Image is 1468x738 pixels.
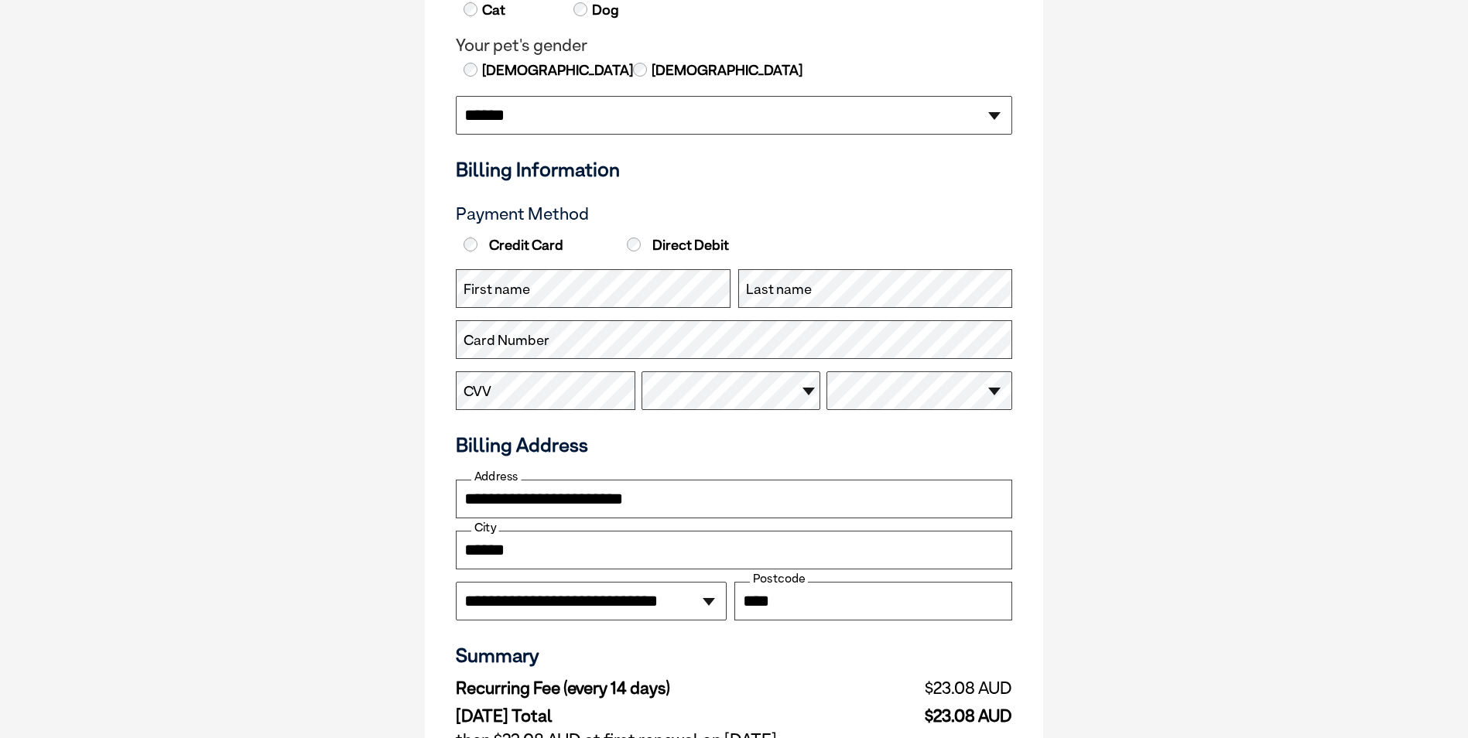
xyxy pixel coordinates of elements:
label: [DEMOGRAPHIC_DATA] [481,60,633,80]
td: $23.08 AUD [848,702,1012,726]
label: Credit Card [460,237,619,254]
label: CVV [464,381,491,401]
td: [DATE] Total [456,702,848,726]
h3: Billing Address [456,433,1012,456]
h3: Payment Method [456,204,1012,224]
input: Direct Debit [627,237,641,251]
input: Credit Card [464,237,477,251]
label: [DEMOGRAPHIC_DATA] [650,60,802,80]
label: Direct Debit [623,237,782,254]
label: Address [471,470,521,483]
label: Postcode [750,572,808,586]
label: Last name [746,279,812,299]
label: City [471,521,499,535]
td: Recurring Fee (every 14 days) [456,675,848,702]
label: First name [464,279,530,299]
label: Card Number [464,330,549,350]
legend: Your pet's gender [456,36,1012,56]
h3: Summary [456,644,1012,667]
h3: Billing Information [456,158,1012,181]
td: $23.08 AUD [848,675,1012,702]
